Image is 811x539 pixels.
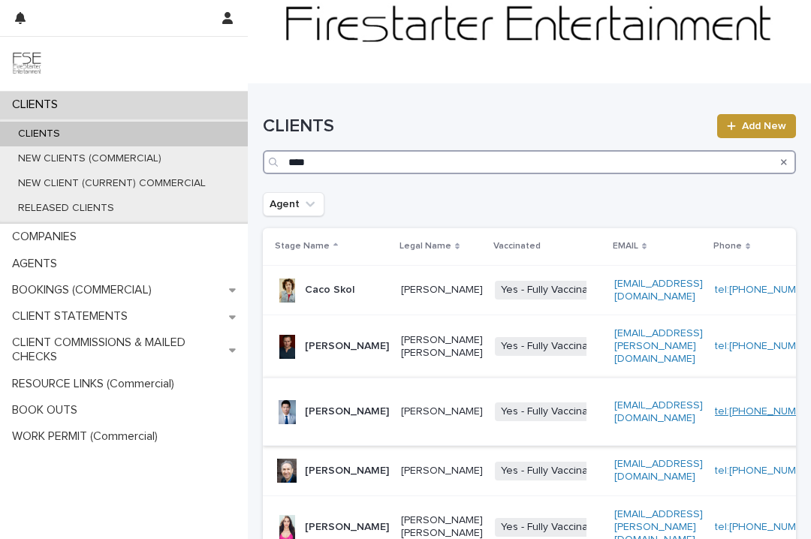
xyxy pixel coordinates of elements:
[6,230,89,244] p: COMPANIES
[305,284,354,297] p: Caco Skol
[401,284,483,297] p: [PERSON_NAME]
[305,405,389,418] p: [PERSON_NAME]
[6,98,70,112] p: CLIENTS
[6,429,170,444] p: WORK PERMIT (Commercial)
[717,114,796,138] a: Add New
[495,462,610,480] span: Yes - Fully Vaccinated
[263,150,796,174] input: Search
[263,116,708,137] h1: CLIENTS
[305,521,389,534] p: [PERSON_NAME]
[6,202,126,215] p: RELEASED CLIENTS
[6,283,164,297] p: BOOKINGS (COMMERCIAL)
[263,192,324,216] button: Agent
[399,238,451,254] p: Legal Name
[493,238,541,254] p: Vaccinated
[6,128,72,140] p: CLIENTS
[275,238,330,254] p: Stage Name
[614,459,703,482] a: [EMAIL_ADDRESS][DOMAIN_NAME]
[305,340,389,353] p: [PERSON_NAME]
[6,309,140,324] p: CLIENT STATEMENTS
[12,49,42,79] img: 9JgRvJ3ETPGCJDhvPVA5
[495,337,610,356] span: Yes - Fully Vaccinated
[614,328,703,364] a: [EMAIL_ADDRESS][PERSON_NAME][DOMAIN_NAME]
[613,238,638,254] p: EMAIL
[713,238,742,254] p: Phone
[401,405,483,418] p: [PERSON_NAME]
[305,465,389,477] p: [PERSON_NAME]
[742,121,786,131] span: Add New
[6,177,218,190] p: NEW CLIENT (CURRENT) COMMERCIAL
[614,279,703,302] a: [EMAIL_ADDRESS][DOMAIN_NAME]
[614,400,703,423] a: [EMAIL_ADDRESS][DOMAIN_NAME]
[6,377,186,391] p: RESOURCE LINKS (Commercial)
[495,281,610,300] span: Yes - Fully Vaccinated
[6,336,229,364] p: CLIENT COMMISSIONS & MAILED CHECKS
[6,152,173,165] p: NEW CLIENTS (COMMERCIAL)
[401,465,483,477] p: [PERSON_NAME]
[495,402,610,421] span: Yes - Fully Vaccinated
[401,334,483,360] p: [PERSON_NAME] [PERSON_NAME]
[495,518,610,537] span: Yes - Fully Vaccinated
[6,403,89,417] p: BOOK OUTS
[6,257,69,271] p: AGENTS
